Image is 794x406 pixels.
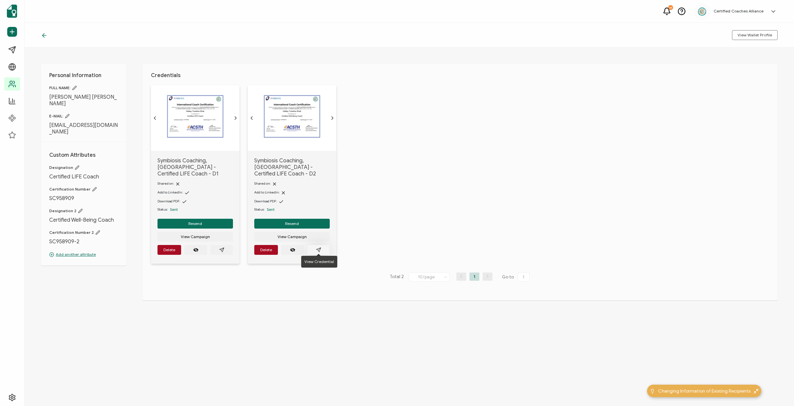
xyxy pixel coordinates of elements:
span: Changing Information of Existing Recipients [658,388,750,395]
span: Delete [163,248,175,252]
span: [PERSON_NAME] [PERSON_NAME] [49,94,118,107]
button: View Wallet Profile [732,30,778,40]
span: Resend [188,222,202,226]
iframe: Chat Widget [761,375,794,406]
span: Download PDF: [157,199,180,203]
ion-icon: chevron forward outline [330,115,335,121]
span: Designation 2 [49,208,118,213]
p: Add another attribute [49,252,118,257]
h1: Credentials [151,72,769,79]
img: minimize-icon.svg [754,389,759,394]
span: Certified Well-Being Coach [49,217,118,223]
span: Symbiosis Coaching, [GEOGRAPHIC_DATA] - Certified LIFE Coach - D2 [254,157,330,177]
input: Select [409,273,450,281]
button: Delete [157,245,181,255]
ion-icon: chevron back outline [249,115,254,121]
span: Symbiosis Coaching, [GEOGRAPHIC_DATA] - Certified LIFE Coach - D1 [157,157,233,177]
img: 2aa27aa7-df99-43f9-bc54-4d90c804c2bd.png [697,7,707,16]
span: Designation [49,165,118,170]
span: Go to [502,273,531,282]
li: 1 [470,273,479,281]
span: View Campaign [278,235,307,239]
ion-icon: eye off [193,247,198,253]
span: Shared on: [254,181,271,186]
ion-icon: chevron forward outline [233,115,238,121]
div: View Credential [301,256,337,268]
ion-icon: eye off [290,247,295,253]
span: Status: [157,207,168,212]
h5: Certified Coaches Alliance [714,9,763,13]
span: SC958909-2 [49,238,118,245]
span: Resend [285,222,299,226]
span: Delete [260,248,272,252]
span: View Wallet Profile [738,33,772,37]
ion-icon: paper plane outline [316,247,321,253]
h1: Custom Attributes [49,152,118,158]
span: Status: [254,207,264,212]
span: Certification Number 2 [49,230,118,235]
span: Sent [267,207,275,212]
span: Total 2 [390,273,404,282]
span: Sent [170,207,178,212]
div: 23 [668,5,673,10]
ion-icon: paper plane outline [219,247,224,253]
span: [EMAIL_ADDRESS][DOMAIN_NAME] [49,122,118,135]
span: Add to LinkedIn: [157,190,183,194]
span: E-MAIL: [49,113,118,119]
ion-icon: chevron back outline [152,115,157,121]
span: View Campaign [181,235,210,239]
img: sertifier-logomark-colored.svg [7,5,17,18]
span: SC958909 [49,195,118,202]
span: Shared on: [157,181,174,186]
span: Certification Number [49,187,118,192]
span: FULL NAME: [49,85,118,91]
button: Delete [254,245,278,255]
button: Resend [157,219,233,229]
span: Certified LIFE Coach [49,173,118,180]
button: Resend [254,219,330,229]
button: View Campaign [254,232,330,242]
h1: Personal Information [49,72,118,79]
span: Download PDF: [254,199,277,203]
span: Add to LinkedIn: [254,190,280,194]
button: View Campaign [157,232,233,242]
